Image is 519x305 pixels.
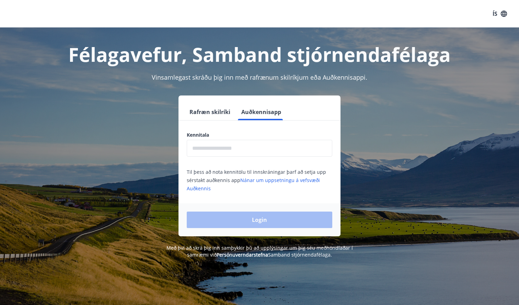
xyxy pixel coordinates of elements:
span: Vinsamlegast skráðu þig inn með rafrænum skilríkjum eða Auðkennisappi. [152,73,367,81]
span: Með því að skrá þig inn samþykkir þú að upplýsingar um þig séu meðhöndlaðar í samræmi við Samband... [166,245,353,258]
button: ÍS [489,8,511,20]
a: Nánar um uppsetningu á vefsvæði Auðkennis [187,177,320,192]
a: Persónuverndarstefna [217,251,268,258]
label: Kennitala [187,132,332,138]
button: Auðkennisapp [239,104,284,120]
h1: Félagavefur, Samband stjórnendafélaga [21,41,498,67]
span: Til þess að nota kennitölu til innskráningar þarf að setja upp sérstakt auðkennis app [187,169,326,192]
button: Rafræn skilríki [187,104,233,120]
